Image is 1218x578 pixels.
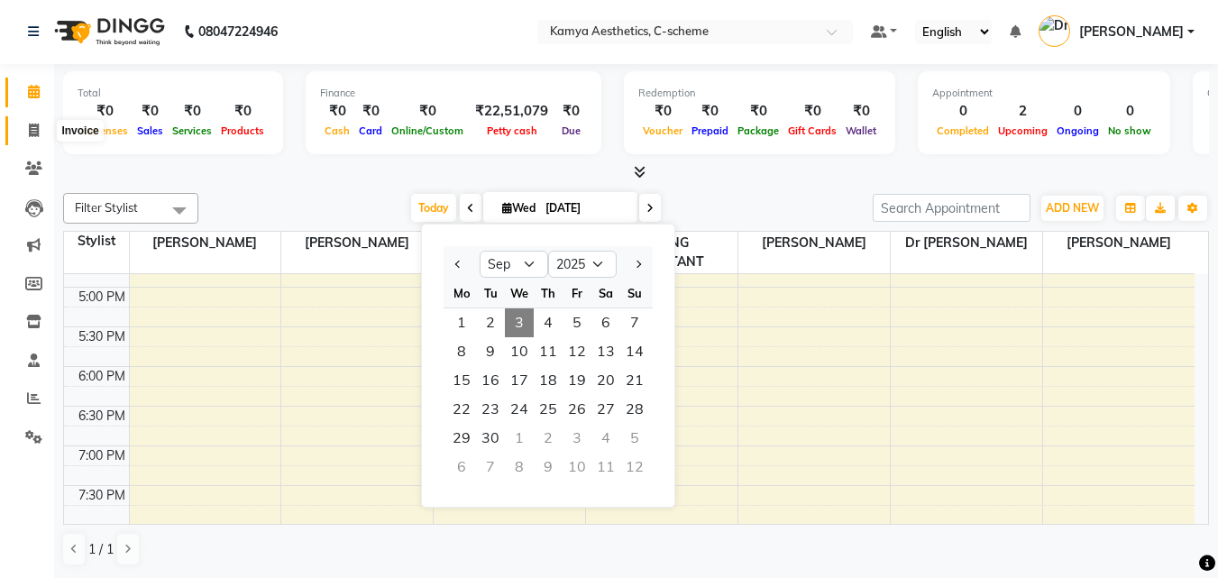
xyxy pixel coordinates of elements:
div: Friday, September 12, 2025 [563,337,591,366]
div: Wednesday, September 10, 2025 [505,337,534,366]
div: Sunday, October 5, 2025 [620,424,649,453]
div: Sunday, September 7, 2025 [620,308,649,337]
span: 27 [591,395,620,424]
div: ₹0 [168,101,216,122]
div: Sunday, September 21, 2025 [620,366,649,395]
span: 13 [591,337,620,366]
span: 18 [534,366,563,395]
div: Saturday, October 11, 2025 [591,453,620,482]
span: [PERSON_NAME] [1079,23,1184,41]
span: Prepaid [687,124,733,137]
div: Finance [320,86,587,101]
div: Monday, September 15, 2025 [447,366,476,395]
span: 9 [476,337,505,366]
span: 7 [620,308,649,337]
span: Today [411,194,456,222]
div: ₹0 [638,101,687,122]
div: Monday, September 22, 2025 [447,395,476,424]
div: 6:00 PM [75,367,129,386]
div: 0 [1104,101,1156,122]
div: ₹0 [733,101,783,122]
div: Thursday, September 4, 2025 [534,308,563,337]
span: Services [168,124,216,137]
span: 14 [620,337,649,366]
div: Redemption [638,86,881,101]
div: Total [78,86,269,101]
div: Saturday, September 27, 2025 [591,395,620,424]
span: 16 [476,366,505,395]
span: Ongoing [1052,124,1104,137]
div: 0 [1052,101,1104,122]
span: 5 [563,308,591,337]
div: Th [534,279,563,307]
div: 5:30 PM [75,327,129,346]
div: Sunday, September 14, 2025 [620,337,649,366]
span: 4 [534,308,563,337]
span: 24 [505,395,534,424]
div: ₹0 [354,101,387,122]
div: Thursday, October 2, 2025 [534,424,563,453]
span: 11 [534,337,563,366]
div: Su [620,279,649,307]
span: [PERSON_NAME] [1043,232,1195,254]
button: ADD NEW [1041,196,1104,221]
div: Tuesday, September 16, 2025 [476,366,505,395]
span: 2 [476,308,505,337]
img: Dr Tanvi Ahmed [1039,15,1070,47]
div: Tuesday, October 7, 2025 [476,453,505,482]
div: Invoice [57,120,103,142]
span: 23 [476,395,505,424]
span: Gift Cards [783,124,841,137]
div: Thursday, September 18, 2025 [534,366,563,395]
div: Friday, September 19, 2025 [563,366,591,395]
div: Wednesday, September 17, 2025 [505,366,534,395]
span: Sales [133,124,168,137]
span: 25 [534,395,563,424]
div: ₹22,51,079 [468,101,555,122]
div: Saturday, October 4, 2025 [591,424,620,453]
span: No show [1104,124,1156,137]
div: Wednesday, September 3, 2025 [505,308,534,337]
span: 17 [505,366,534,395]
select: Select month [480,251,548,278]
div: ₹0 [216,101,269,122]
div: Tuesday, September 2, 2025 [476,308,505,337]
button: Next month [630,250,646,279]
input: Search Appointment [873,194,1030,222]
span: Wallet [841,124,881,137]
span: Card [354,124,387,137]
div: Stylist [64,232,129,251]
div: ₹0 [133,101,168,122]
div: Wednesday, September 24, 2025 [505,395,534,424]
div: ₹0 [783,101,841,122]
span: 21 [620,366,649,395]
div: Tuesday, September 30, 2025 [476,424,505,453]
span: Filter Stylist [75,200,138,215]
div: Thursday, October 9, 2025 [534,453,563,482]
span: 12 [563,337,591,366]
span: 15 [447,366,476,395]
span: 1 [447,308,476,337]
div: Saturday, September 20, 2025 [591,366,620,395]
div: Sunday, October 12, 2025 [620,453,649,482]
span: 8 [447,337,476,366]
div: Friday, October 10, 2025 [563,453,591,482]
div: Wednesday, October 1, 2025 [505,424,534,453]
span: 6 [591,308,620,337]
div: 5:00 PM [75,288,129,307]
div: Tuesday, September 9, 2025 [476,337,505,366]
div: Friday, October 3, 2025 [563,424,591,453]
div: Friday, September 5, 2025 [563,308,591,337]
div: Thursday, September 11, 2025 [534,337,563,366]
span: [PERSON_NAME] [738,232,890,254]
select: Select year [548,251,617,278]
div: Tu [476,279,505,307]
span: 3 [505,308,534,337]
div: Thursday, September 25, 2025 [534,395,563,424]
input: 2025-09-03 [540,195,630,222]
div: ₹0 [387,101,468,122]
div: 6:30 PM [75,407,129,426]
div: Friday, September 26, 2025 [563,395,591,424]
div: 0 [932,101,994,122]
span: ADD NEW [1046,201,1099,215]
